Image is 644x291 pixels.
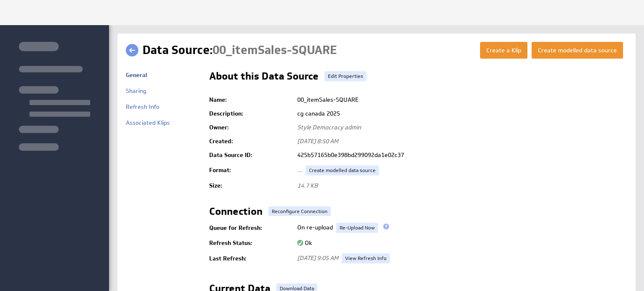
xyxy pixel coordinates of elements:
[293,148,627,162] td: 425b57165b0e398bd299092da1e02c37
[297,166,302,174] span: ...
[297,239,312,247] span: Ok
[209,236,293,250] td: Refresh Status:
[209,219,293,236] td: Queue for Refresh:
[297,254,338,262] span: [DATE] 9:05 AM
[342,253,390,263] a: View Refresh Info
[297,137,338,145] span: [DATE] 8:50 AM
[336,223,378,233] a: Re-Upload Now
[209,71,319,85] h2: About this Data Source
[143,42,337,59] h1: Data Source:
[293,93,627,107] td: 00_itemSales-SQUARE
[209,121,293,134] td: Owner:
[297,124,361,131] span: Style Democracy admin
[126,87,146,95] a: Sharing
[19,42,90,151] img: skeleton-sidenav.svg
[325,71,366,81] a: Edit Properties
[126,119,170,126] a: Associated Klips
[209,134,293,148] td: Created:
[209,148,293,162] td: Data Source ID:
[480,42,527,59] button: Create a Klip
[209,107,293,121] td: Description:
[268,206,331,216] button: Reconfigure Connection
[209,206,262,220] h2: Connection
[306,165,379,175] a: Create modelled data source
[293,107,627,121] td: cg canada 2025
[209,250,293,267] td: Last Refresh:
[126,71,147,79] a: General
[209,93,293,107] td: Name:
[213,42,337,58] span: 00_itemSales-SQUARE
[297,224,333,231] span: On re-upload
[209,179,293,193] td: Size:
[126,103,159,111] a: Refresh Info
[297,182,318,189] span: 14.7 KB
[532,42,623,59] button: Create modelled data source
[209,162,293,179] td: Format:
